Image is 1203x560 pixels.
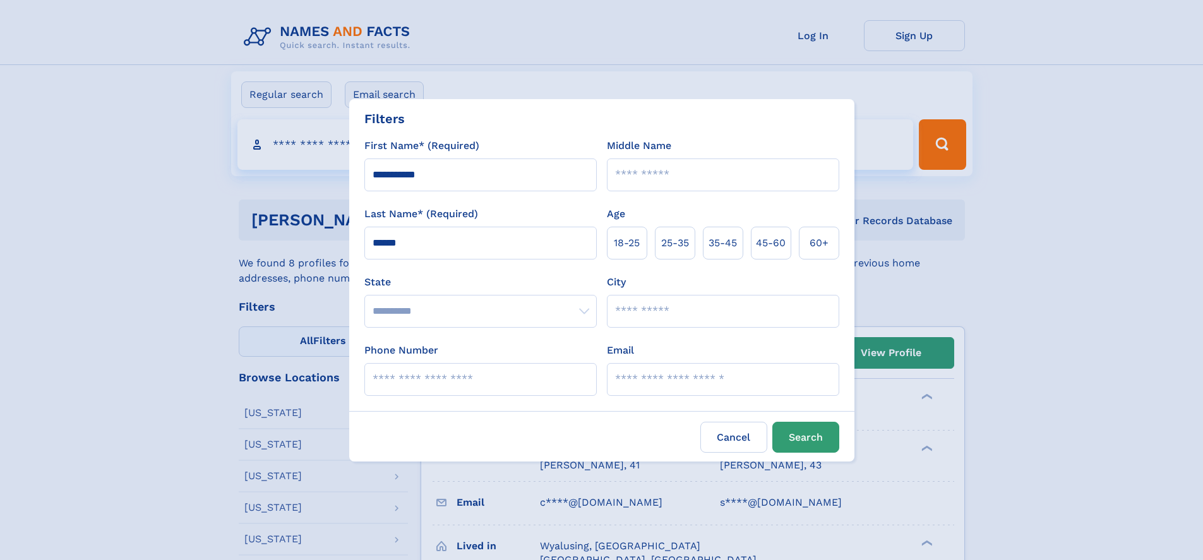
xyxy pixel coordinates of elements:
label: Phone Number [364,343,438,358]
label: Email [607,343,634,358]
div: Filters [364,109,405,128]
label: Age [607,206,625,222]
button: Search [772,422,839,453]
label: City [607,275,626,290]
span: 18‑25 [614,235,640,251]
span: 45‑60 [756,235,786,251]
label: Last Name* (Required) [364,206,478,222]
label: Cancel [700,422,767,453]
span: 35‑45 [709,235,737,251]
label: State [364,275,597,290]
label: Middle Name [607,138,671,153]
span: 25‑35 [661,235,689,251]
span: 60+ [810,235,829,251]
label: First Name* (Required) [364,138,479,153]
